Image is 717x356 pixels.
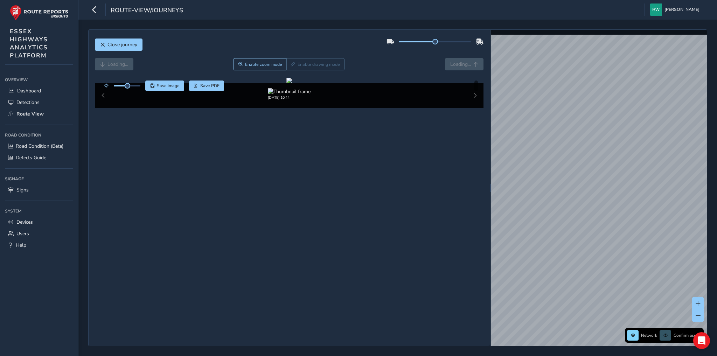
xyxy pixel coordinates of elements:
[16,154,46,161] span: Defects Guide
[10,27,48,60] span: ESSEX HIGHWAYS ANALYTICS PLATFORM
[693,332,710,349] div: Open Intercom Messenger
[674,333,702,338] span: Confirm assets
[5,97,73,108] a: Detections
[157,83,180,89] span: Save image
[16,143,63,149] span: Road Condition (Beta)
[16,219,33,225] span: Devices
[111,6,183,16] span: route-view/journeys
[5,75,73,85] div: Overview
[5,206,73,216] div: System
[17,88,41,94] span: Dashboard
[234,58,286,70] button: Zoom
[95,39,142,51] button: Close journey
[5,108,73,120] a: Route View
[5,228,73,239] a: Users
[664,4,699,16] span: [PERSON_NAME]
[107,41,137,48] span: Close journey
[16,242,26,249] span: Help
[268,88,311,95] img: Thumbnail frame
[5,152,73,163] a: Defects Guide
[245,62,282,67] span: Enable zoom mode
[5,216,73,228] a: Devices
[16,230,29,237] span: Users
[650,4,662,16] img: diamond-layout
[5,184,73,196] a: Signs
[16,187,29,193] span: Signs
[16,111,44,117] span: Route View
[10,5,68,21] img: rr logo
[268,95,311,100] div: [DATE] 10:44
[5,140,73,152] a: Road Condition (Beta)
[650,4,702,16] button: [PERSON_NAME]
[5,85,73,97] a: Dashboard
[16,99,40,106] span: Detections
[641,333,657,338] span: Network
[5,239,73,251] a: Help
[5,174,73,184] div: Signage
[200,83,220,89] span: Save PDF
[189,81,224,91] button: PDF
[145,81,184,91] button: Save
[5,130,73,140] div: Road Condition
